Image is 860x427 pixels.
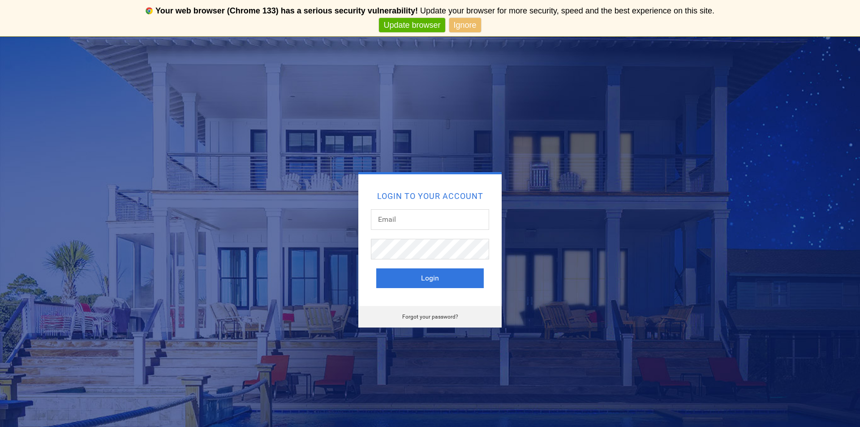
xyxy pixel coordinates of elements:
span: Update your browser for more security, speed and the best experience on this site. [420,6,714,15]
input: Email [371,209,489,230]
a: Ignore [449,18,481,33]
a: Update browser [379,18,445,33]
h2: Login to your account [376,192,484,200]
button: Login [376,268,484,288]
a: Forgot your password? [402,314,458,320]
b: Your web browser (Chrome 133) has a serious security vulnerability! [155,6,418,15]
